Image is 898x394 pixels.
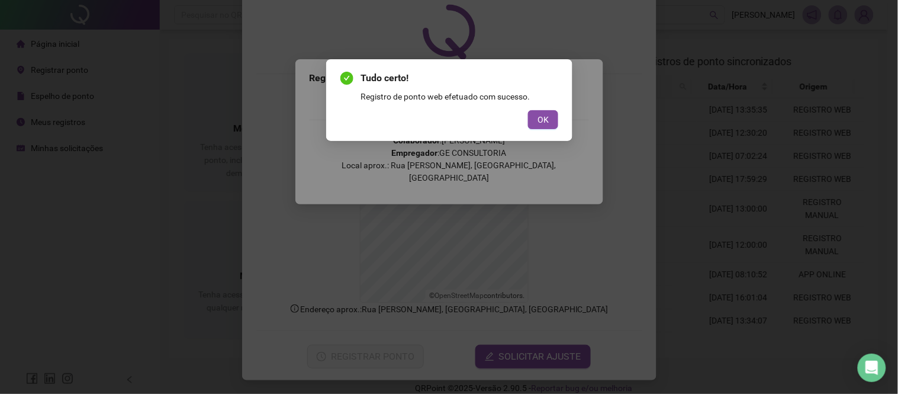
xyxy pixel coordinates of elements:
[361,90,558,103] div: Registro de ponto web efetuado com sucesso.
[340,72,353,85] span: check-circle
[858,354,886,382] div: Open Intercom Messenger
[537,113,549,126] span: OK
[361,71,558,85] span: Tudo certo!
[528,110,558,129] button: OK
